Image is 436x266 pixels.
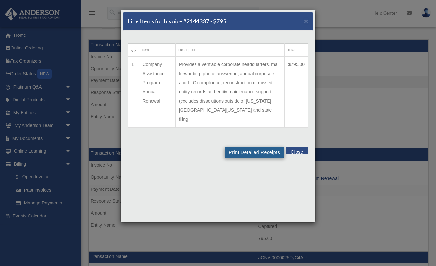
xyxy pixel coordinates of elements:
th: Qty [128,44,139,57]
th: Item [139,44,176,57]
h5: Line Items for Invoice #2144337 - $795 [128,17,226,25]
th: Total [285,44,308,57]
span: × [304,17,308,25]
button: Close [304,18,308,24]
td: 1 [128,56,139,127]
button: Close [286,147,308,154]
td: Provides a verifiable corporate headquarters, mail forwarding, phone answering, annual corporate ... [175,56,284,127]
th: Description [175,44,284,57]
td: $795.00 [285,56,308,127]
button: Print Detailed Receipts [225,147,284,158]
td: Company Assistance Program Annual Renewal [139,56,176,127]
